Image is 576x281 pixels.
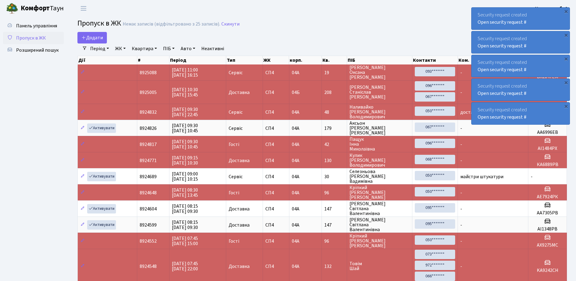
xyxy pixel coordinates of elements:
span: Сервіс [229,110,243,115]
span: СП4 [265,110,287,115]
span: 147 [324,223,344,227]
th: корп. [289,56,322,64]
span: СП4 [265,70,287,75]
span: СП4 [265,142,287,147]
span: 8924771 [140,157,157,164]
h5: KA9242CH [531,268,564,273]
span: - [460,69,462,76]
b: Консьєрж б. 4. [535,5,569,12]
span: 96 [324,239,344,244]
a: Open security request # [478,66,527,73]
span: - [460,157,462,164]
span: 8924832 [140,109,157,116]
span: доставка матеріалів [460,109,505,116]
span: Наливайко [PERSON_NAME] Володимирович [349,105,410,119]
a: Пропуск в ЖК [3,32,64,44]
span: 04А [292,263,299,270]
span: 19 [324,70,344,75]
span: 04Б [292,89,300,96]
span: СП4 [265,174,287,179]
span: 96 [324,190,344,195]
div: Security request created [472,102,570,124]
span: Доставка [229,223,250,227]
span: Пащук Інна Миколаївна [349,137,410,151]
h5: АІ1484РХ [531,146,564,151]
span: Гості [229,142,239,147]
span: Додати [81,34,103,41]
span: [DATE] 08:15 [DATE] 09:30 [172,203,198,215]
span: [DATE] 07:45 [DATE] 15:00 [172,235,198,247]
a: ЖК [113,43,128,54]
span: Доставка [229,90,250,95]
a: Активувати [87,123,116,133]
a: Активувати [87,220,116,230]
h5: АА6996ЕВ [531,130,564,135]
span: Доставка [229,206,250,211]
th: ПІБ [347,56,412,64]
h5: АЕ7924РК [531,194,564,200]
a: Активувати [87,204,116,213]
a: Квартира [129,43,159,54]
span: [DATE] 07:45 [DATE] 22:00 [172,260,198,272]
span: - [460,141,462,148]
div: × [563,56,569,62]
th: Тип [226,56,263,64]
div: × [563,8,569,14]
span: Кулик [PERSON_NAME] Володимирович [349,153,410,168]
span: Пропуск в ЖК [16,35,46,41]
th: Дії [78,56,137,64]
a: Панель управління [3,20,64,32]
span: СП4 [265,206,287,211]
th: # [137,56,169,64]
th: Ком. [458,56,528,64]
span: СП4 [265,223,287,227]
a: Додати [77,32,107,43]
span: Пропуск в ЖК [77,18,121,29]
a: Авто [178,43,198,54]
span: 04А [292,222,299,228]
span: Товім Шай [349,261,410,271]
div: Security request created [472,8,570,29]
span: [DATE] 09:30 [DATE] 10:45 [172,138,198,150]
span: - [460,222,462,228]
h5: АХ9275МС [531,242,564,248]
span: СП4 [265,158,287,163]
h5: АІ1348РВ [531,226,564,232]
span: СП4 [265,264,287,269]
span: СП4 [265,239,287,244]
span: [PERSON_NAME] Світлана Валентинівна [349,217,410,232]
span: 8924689 [140,173,157,180]
span: Таун [21,3,64,14]
span: Доставка [229,158,250,163]
div: Security request created [472,55,570,77]
span: 147 [324,206,344,211]
span: Розширений пошук [16,47,59,54]
span: 04А [292,141,299,148]
span: Кріпкий [PERSON_NAME] [PERSON_NAME] [349,234,410,248]
span: Аксьон [PERSON_NAME] [PERSON_NAME] [349,121,410,135]
span: Кріпкий [PERSON_NAME] [PERSON_NAME] [349,185,410,200]
span: 8924552 [140,238,157,245]
span: 8924548 [140,263,157,270]
span: Сервіс [229,70,243,75]
div: × [563,103,569,109]
span: - [460,263,462,270]
span: 8924648 [140,189,157,196]
a: Open security request # [478,114,527,120]
span: 8925088 [140,69,157,76]
span: Сервіс [229,174,243,179]
span: [DATE] 09:30 [DATE] 22:45 [172,106,198,118]
span: СП4 [265,126,287,131]
span: [DATE] 09:30 [DATE] 10:45 [172,122,198,134]
span: 04А [292,109,299,116]
div: Security request created [472,79,570,101]
span: [DATE] 10:30 [DATE] 15:45 [172,86,198,98]
span: - [460,238,462,245]
span: 8924817 [140,141,157,148]
div: Security request created [472,31,570,53]
a: ПІБ [161,43,177,54]
span: 8924599 [140,222,157,228]
span: 130 [324,158,344,163]
span: Сервіс [229,126,243,131]
th: Період [169,56,226,64]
